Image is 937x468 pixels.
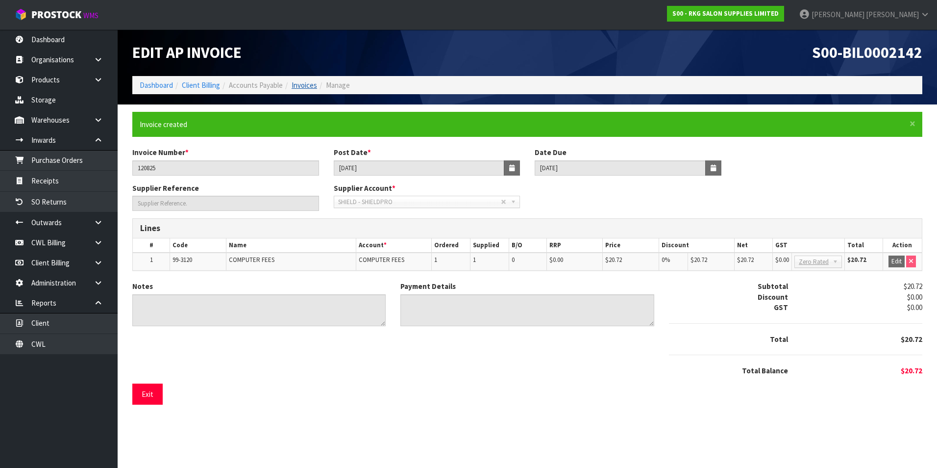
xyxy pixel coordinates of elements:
[326,80,350,90] span: Manage
[132,196,319,211] input: Supplier Reference.
[866,10,919,19] span: [PERSON_NAME]
[603,238,659,253] th: Price
[292,80,317,90] a: Invoices
[549,256,563,264] span: $0.00
[509,238,547,253] th: B/O
[229,256,274,264] span: COMPUTER FEES
[883,238,922,253] th: Action
[770,335,788,344] strong: Total
[132,147,189,157] label: Invoice Number
[758,292,788,302] strong: Discount
[888,256,905,267] button: Edit
[672,9,779,18] strong: S00 - RKG SALON SUPPLIES LIMITED
[662,256,670,264] span: 0%
[812,43,922,62] span: S00-BIL0002142
[901,366,922,375] span: $20.72
[775,256,789,264] span: $0.00
[742,366,788,375] strong: Total Balance
[470,238,509,253] th: Supplied
[910,117,915,130] span: ×
[15,8,27,21] img: cube-alt.png
[182,80,220,90] a: Client Billing
[907,292,922,302] span: $0.00
[132,43,242,62] span: Edit AP Invoice
[605,256,622,264] span: $20.72
[140,120,187,129] span: Invoice created
[737,256,754,264] span: $20.72
[904,282,922,291] span: $20.72
[334,183,395,193] label: Supplier Account
[359,256,404,264] span: COMPUTER FEES
[535,147,567,157] label: Date Due
[774,303,788,312] strong: GST
[758,282,788,291] strong: Subtotal
[667,6,784,22] a: S00 - RKG SALON SUPPLIES LIMITED
[132,160,319,176] input: Invoice Number
[473,256,476,264] span: 1
[434,256,437,264] span: 1
[512,256,515,264] span: 0
[799,256,829,268] span: Zero Rated
[31,8,81,21] span: ProStock
[847,256,866,264] strong: $20.72
[140,80,173,90] a: Dashboard
[690,256,707,264] span: $20.72
[133,238,170,253] th: #
[170,238,226,253] th: Code
[844,238,883,253] th: Total
[547,238,603,253] th: RRP
[400,281,456,291] label: Payment Details
[132,384,163,405] button: Exit
[226,238,356,253] th: Name
[132,183,199,193] label: Supplier Reference
[901,335,922,344] span: $20.72
[229,80,283,90] span: Accounts Payable
[772,238,844,253] th: GST
[132,281,153,291] label: Notes
[356,238,432,253] th: Account
[83,11,99,20] small: WMS
[338,196,501,208] span: SHIELD - SHIELDPRO
[334,160,505,176] input: Post Date
[535,160,706,176] input: Date Due
[334,147,371,157] label: Post Date
[812,10,864,19] span: [PERSON_NAME]
[907,303,922,312] span: $0.00
[140,224,914,233] h3: Lines
[173,256,192,264] span: 99-3120
[150,256,153,264] span: 1
[735,238,773,253] th: Net
[432,238,470,253] th: Ordered
[659,238,735,253] th: Discount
